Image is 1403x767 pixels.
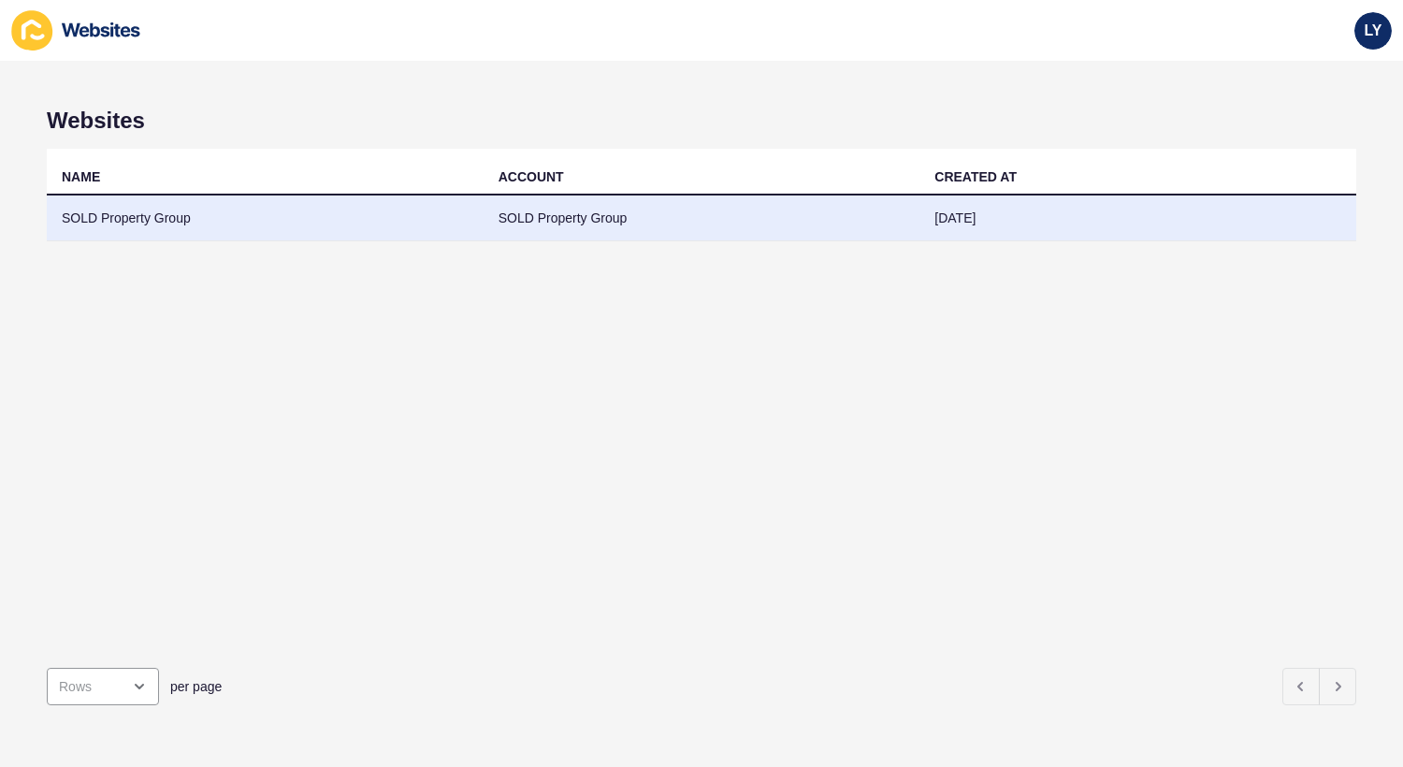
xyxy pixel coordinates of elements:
[47,108,1356,134] h1: Websites
[919,195,1356,241] td: [DATE]
[934,167,1017,186] div: CREATED AT
[170,677,222,696] span: per page
[62,167,100,186] div: NAME
[484,195,920,241] td: SOLD Property Group
[499,167,564,186] div: ACCOUNT
[47,668,159,705] div: open menu
[1365,22,1382,40] span: LY
[47,195,484,241] td: SOLD Property Group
